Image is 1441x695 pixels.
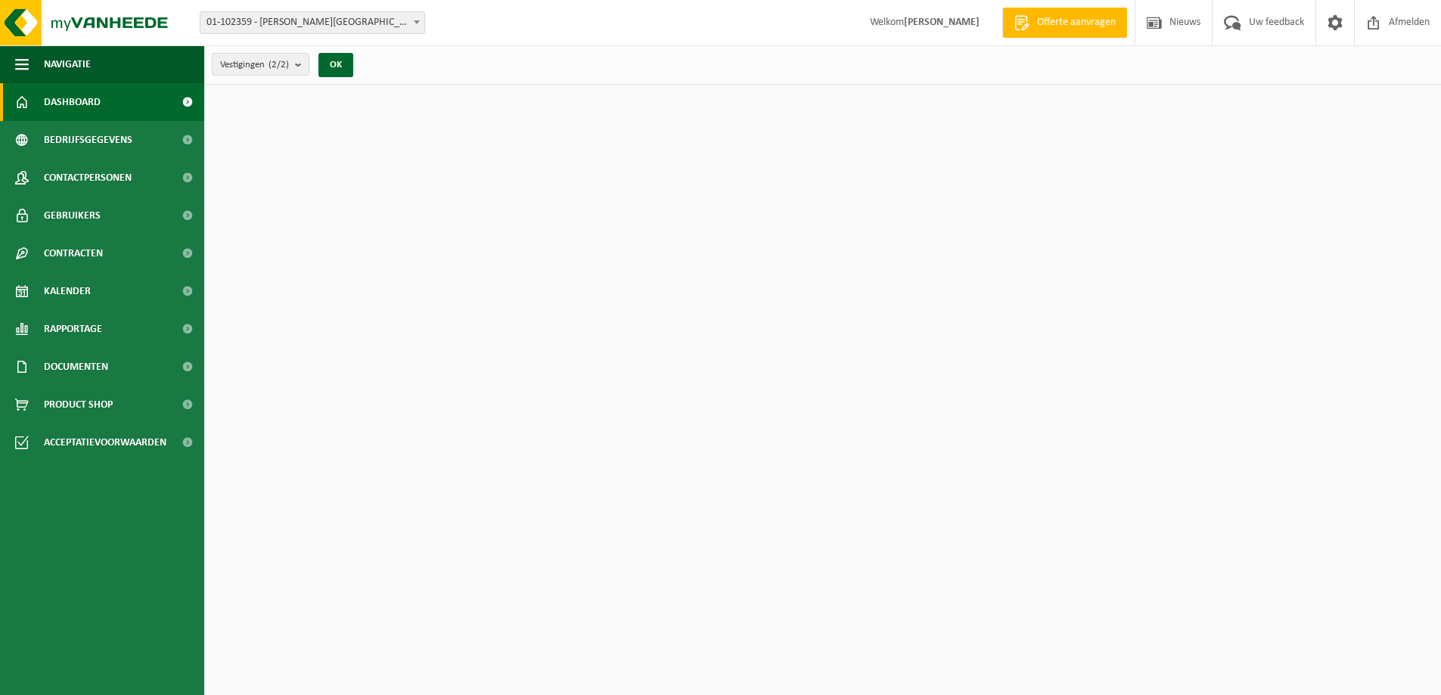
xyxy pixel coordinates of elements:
[200,12,424,33] span: 01-102359 - CHARLES KESTELEYN - GENT
[44,197,101,234] span: Gebruikers
[1002,8,1127,38] a: Offerte aanvragen
[44,386,113,424] span: Product Shop
[44,234,103,272] span: Contracten
[44,83,101,121] span: Dashboard
[44,45,91,83] span: Navigatie
[44,348,108,386] span: Documenten
[44,272,91,310] span: Kalender
[212,53,309,76] button: Vestigingen(2/2)
[318,53,353,77] button: OK
[44,159,132,197] span: Contactpersonen
[220,54,289,76] span: Vestigingen
[44,424,166,461] span: Acceptatievoorwaarden
[200,11,425,34] span: 01-102359 - CHARLES KESTELEYN - GENT
[44,310,102,348] span: Rapportage
[904,17,980,28] strong: [PERSON_NAME]
[1033,15,1120,30] span: Offerte aanvragen
[44,121,132,159] span: Bedrijfsgegevens
[269,60,289,70] count: (2/2)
